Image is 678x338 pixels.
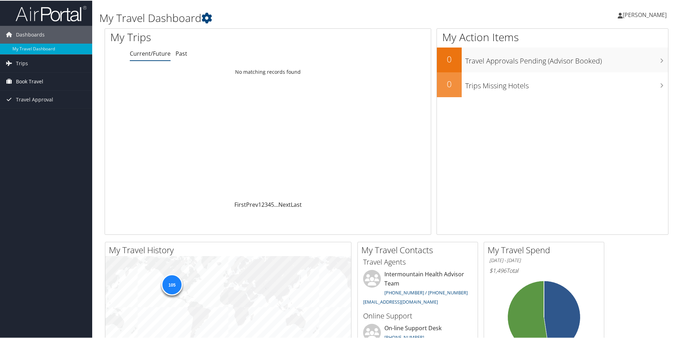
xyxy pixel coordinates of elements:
h1: My Trips [110,29,290,44]
h1: My Travel Dashboard [99,10,482,25]
h2: 0 [437,77,462,89]
a: [PERSON_NAME] [618,4,674,25]
a: 3 [265,200,268,208]
a: Prev [246,200,258,208]
a: First [234,200,246,208]
span: Travel Approval [16,90,53,108]
h2: My Travel Spend [488,243,604,255]
span: $1,496 [489,266,506,274]
a: Current/Future [130,49,171,57]
a: [PHONE_NUMBER] / [PHONE_NUMBER] [384,289,468,295]
a: 0Travel Approvals Pending (Advisor Booked) [437,47,668,72]
h1: My Action Items [437,29,668,44]
span: Book Travel [16,72,43,90]
a: Next [278,200,291,208]
h6: Total [489,266,599,274]
img: airportal-logo.png [16,5,87,21]
span: [PERSON_NAME] [623,10,667,18]
h3: Travel Approvals Pending (Advisor Booked) [465,52,668,65]
h3: Online Support [363,310,472,320]
td: No matching records found [105,65,431,78]
h6: [DATE] - [DATE] [489,256,599,263]
a: 5 [271,200,274,208]
span: Dashboards [16,25,45,43]
h2: 0 [437,52,462,65]
a: 4 [268,200,271,208]
h3: Trips Missing Hotels [465,77,668,90]
span: … [274,200,278,208]
a: Past [176,49,187,57]
span: Trips [16,54,28,72]
a: 2 [261,200,265,208]
a: Last [291,200,302,208]
a: 1 [258,200,261,208]
h3: Travel Agents [363,256,472,266]
li: Intermountain Health Advisor Team [360,269,476,307]
a: 0Trips Missing Hotels [437,72,668,96]
div: 105 [161,273,183,295]
h2: My Travel Contacts [361,243,478,255]
a: [EMAIL_ADDRESS][DOMAIN_NAME] [363,298,438,304]
h2: My Travel History [109,243,351,255]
